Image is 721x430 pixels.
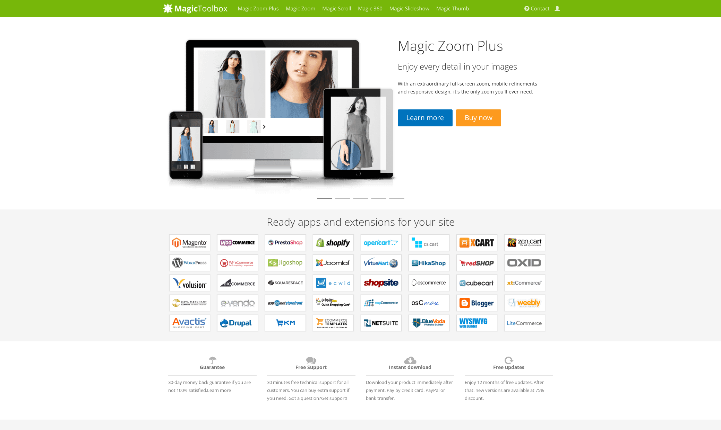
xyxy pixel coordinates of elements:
b: Extensions for EKM [268,318,303,328]
b: Extensions for Avactis [172,318,207,328]
a: Plugins for Jigoshop [265,254,306,271]
a: Modules for Drupal [217,315,258,331]
b: Extensions for Squarespace [268,278,303,288]
a: Components for HikaShop [409,254,449,271]
a: Extensions for xt:Commerce [504,275,545,291]
div: Download your product immediately after payment. Pay by credit card, PayPal or bank transfer. [361,352,460,402]
b: Plugins for CubeCart [460,278,494,288]
b: Extensions for Magento [172,238,207,248]
h6: Free Support [267,355,355,376]
b: Modules for LiteCommerce [507,318,542,328]
a: Extensions for Squarespace [265,275,306,291]
a: Extensions for OXID [504,254,545,271]
div: Enjoy 12 months of free updates. After that, new versions are available at 75% discount. [460,352,558,402]
a: Plugins for WooCommerce [217,234,258,251]
a: Plugins for WP e-Commerce [217,254,258,271]
a: Extensions for Miva Merchant [169,295,210,311]
b: Extensions for BlueVoda [412,318,446,328]
a: Modules for OpenCart [361,234,402,251]
b: Extensions for ecommerce Templates [316,318,351,328]
b: Extensions for GoDaddy Shopping Cart [316,298,351,308]
b: Add-ons for osCommerce [412,278,446,288]
div: 30 minutes free technical support for all customers. You can buy extra support if you need. Got a... [262,352,361,402]
img: MagicToolbox.com - Image tools for your website [163,3,228,14]
h6: Guarantee [168,355,257,376]
a: Plugins for WordPress [169,254,210,271]
b: Components for Joomla [316,258,351,268]
a: Extensions for e-vendo [217,295,258,311]
b: Extensions for AspDotNetStorefront [268,298,303,308]
b: Plugins for WordPress [172,258,207,268]
h2: Ready apps and extensions for your site [163,216,558,227]
b: Extensions for nopCommerce [364,298,398,308]
a: Extensions for ecommerce Templates [313,315,354,331]
a: Extensions for Avactis [169,315,210,331]
b: Extensions for ShopSite [364,278,398,288]
a: Components for redSHOP [456,254,497,271]
a: Extensions for nopCommerce [361,295,402,311]
a: Apps for Shopify [313,234,354,251]
b: Add-ons for CS-Cart [412,238,446,248]
b: Extensions for Blogger [460,298,494,308]
a: Modules for X-Cart [456,234,497,251]
b: Plugins for WooCommerce [220,238,255,248]
img: magiczoomplus2-tablet.png [163,33,398,195]
a: Extensions for Blogger [456,295,497,311]
b: Components for HikaShop [412,258,446,268]
h6: Instant download [366,355,454,376]
a: Extensions for ShopSite [361,275,402,291]
span: Contact [531,5,550,12]
b: Apps for Shopify [316,238,351,248]
a: Add-ons for CS-Cart [409,234,449,251]
a: Magic Zoom Plus [398,36,503,55]
a: Extensions for AspDotNetStorefront [265,295,306,311]
b: Extensions for NetSuite [364,318,398,328]
b: Modules for PrestaShop [268,238,303,248]
b: Extensions for xt:Commerce [507,278,542,288]
b: Extensions for WYSIWYG [460,318,494,328]
a: Extensions for WYSIWYG [456,315,497,331]
a: Extensions for NetSuite [361,315,402,331]
b: Modules for OpenCart [364,238,398,248]
b: Extensions for OXID [507,258,542,268]
b: Extensions for ECWID [316,278,351,288]
a: Buy now [456,109,501,126]
a: Components for Joomla [313,254,354,271]
b: Apps for Bigcommerce [220,278,255,288]
b: Add-ons for osCMax [412,298,446,308]
h6: Free updates [465,355,553,376]
b: Extensions for Volusion [172,278,207,288]
b: Plugins for Jigoshop [268,258,303,268]
a: Modules for LiteCommerce [504,315,545,331]
b: Modules for X-Cart [460,238,494,248]
a: Components for VirtueMart [361,254,402,271]
a: Extensions for Magento [169,234,210,251]
a: Plugins for CubeCart [456,275,497,291]
a: Get support! [321,395,347,401]
h3: Enjoy every detail in your images [398,62,541,71]
a: Add-ons for osCommerce [409,275,449,291]
a: Extensions for ECWID [313,275,354,291]
a: Add-ons for osCMax [409,295,449,311]
a: Apps for Bigcommerce [217,275,258,291]
a: Extensions for Weebly [504,295,545,311]
p: With an extraordinary full-screen zoom, mobile refinements and responsive design, it's the only z... [398,80,541,96]
b: Extensions for Weebly [507,298,542,308]
b: Modules for Drupal [220,318,255,328]
b: Plugins for Zen Cart [507,238,542,248]
b: Extensions for Miva Merchant [172,298,207,308]
a: Modules for PrestaShop [265,234,306,251]
a: Extensions for GoDaddy Shopping Cart [313,295,354,311]
a: Extensions for Volusion [169,275,210,291]
a: Plugins for Zen Cart [504,234,545,251]
a: Learn more [398,109,453,126]
b: Components for VirtueMart [364,258,398,268]
b: Components for redSHOP [460,258,494,268]
b: Plugins for WP e-Commerce [220,258,255,268]
b: Extensions for e-vendo [220,298,255,308]
a: Extensions for BlueVoda [409,315,449,331]
div: 30-day money back guarantee if you are not 100% satisfied. [163,352,262,394]
a: Learn more [207,387,231,393]
a: Extensions for EKM [265,315,306,331]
